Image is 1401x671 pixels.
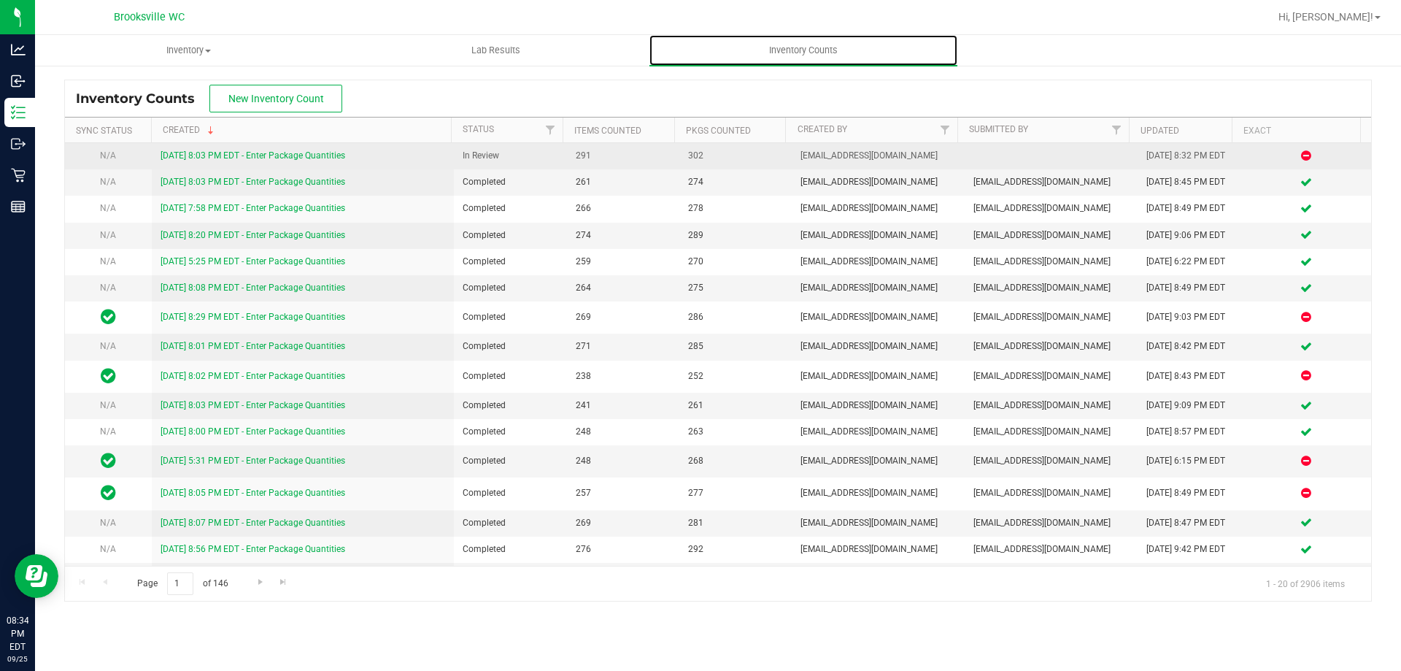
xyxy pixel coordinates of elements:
[463,542,557,556] span: Completed
[1104,118,1128,142] a: Filter
[688,340,783,353] span: 285
[800,399,956,413] span: [EMAIL_ADDRESS][DOMAIN_NAME]
[36,44,341,57] span: Inventory
[973,255,1129,269] span: [EMAIL_ADDRESS][DOMAIN_NAME]
[250,572,271,592] a: Go to the next page
[576,175,671,189] span: 261
[688,369,783,383] span: 252
[463,281,557,295] span: Completed
[1146,310,1232,324] div: [DATE] 9:03 PM EDT
[161,177,345,187] a: [DATE] 8:03 PM EDT - Enter Package Quantities
[100,283,116,293] span: N/A
[1146,369,1232,383] div: [DATE] 8:43 PM EDT
[749,44,857,57] span: Inventory Counts
[161,371,345,381] a: [DATE] 8:02 PM EDT - Enter Package Quantities
[688,486,783,500] span: 277
[539,118,563,142] a: Filter
[1146,425,1232,439] div: [DATE] 8:57 PM EDT
[100,150,116,161] span: N/A
[463,454,557,468] span: Completed
[973,340,1129,353] span: [EMAIL_ADDRESS][DOMAIN_NAME]
[688,310,783,324] span: 286
[800,149,956,163] span: [EMAIL_ADDRESS][DOMAIN_NAME]
[973,454,1129,468] span: [EMAIL_ADDRESS][DOMAIN_NAME]
[800,229,956,242] span: [EMAIL_ADDRESS][DOMAIN_NAME]
[800,542,956,556] span: [EMAIL_ADDRESS][DOMAIN_NAME]
[11,105,26,120] inline-svg: Inventory
[1146,202,1232,215] div: [DATE] 8:49 PM EDT
[576,516,671,530] span: 269
[574,126,641,136] a: Items Counted
[800,175,956,189] span: [EMAIL_ADDRESS][DOMAIN_NAME]
[100,256,116,267] span: N/A
[800,486,956,500] span: [EMAIL_ADDRESS][DOMAIN_NAME]
[1146,516,1232,530] div: [DATE] 8:47 PM EDT
[800,340,956,353] span: [EMAIL_ADDRESS][DOMAIN_NAME]
[1146,229,1232,242] div: [DATE] 9:06 PM EDT
[463,175,557,189] span: Completed
[463,149,557,163] span: In Review
[688,255,783,269] span: 270
[688,399,783,413] span: 261
[11,42,26,57] inline-svg: Analytics
[973,516,1129,530] span: [EMAIL_ADDRESS][DOMAIN_NAME]
[76,126,132,136] a: Sync Status
[1146,542,1232,556] div: [DATE] 9:42 PM EDT
[463,229,557,242] span: Completed
[209,85,342,112] button: New Inventory Count
[161,544,345,554] a: [DATE] 8:56 PM EDT - Enter Package Quantities
[800,516,956,530] span: [EMAIL_ADDRESS][DOMAIN_NAME]
[463,124,494,134] a: Status
[11,74,26,88] inline-svg: Inbound
[1146,255,1232,269] div: [DATE] 6:22 PM EDT
[463,202,557,215] span: Completed
[688,281,783,295] span: 275
[463,399,557,413] span: Completed
[161,150,345,161] a: [DATE] 8:03 PM EDT - Enter Package Quantities
[11,137,26,151] inline-svg: Outbound
[463,310,557,324] span: Completed
[342,35,649,66] a: Lab Results
[7,653,28,664] p: 09/25
[576,340,671,353] span: 271
[688,229,783,242] span: 289
[463,425,557,439] span: Completed
[973,369,1129,383] span: [EMAIL_ADDRESS][DOMAIN_NAME]
[463,340,557,353] span: Completed
[161,312,345,322] a: [DATE] 8:29 PM EDT - Enter Package Quantities
[452,44,540,57] span: Lab Results
[100,400,116,410] span: N/A
[1278,11,1373,23] span: Hi, [PERSON_NAME]!
[7,614,28,653] p: 08:34 PM EDT
[798,124,847,134] a: Created By
[101,307,116,327] span: In Sync
[800,454,956,468] span: [EMAIL_ADDRESS][DOMAIN_NAME]
[463,486,557,500] span: Completed
[688,454,783,468] span: 268
[161,400,345,410] a: [DATE] 8:03 PM EDT - Enter Package Quantities
[688,542,783,556] span: 292
[101,366,116,386] span: In Sync
[576,425,671,439] span: 248
[576,486,671,500] span: 257
[100,426,116,437] span: N/A
[161,456,345,466] a: [DATE] 5:31 PM EDT - Enter Package Quantities
[161,518,345,528] a: [DATE] 8:07 PM EDT - Enter Package Quantities
[163,125,217,135] a: Created
[973,281,1129,295] span: [EMAIL_ADDRESS][DOMAIN_NAME]
[101,450,116,471] span: In Sync
[576,369,671,383] span: 238
[100,341,116,351] span: N/A
[76,91,209,107] span: Inventory Counts
[576,149,671,163] span: 291
[161,488,345,498] a: [DATE] 8:05 PM EDT - Enter Package Quantities
[1146,399,1232,413] div: [DATE] 9:09 PM EDT
[576,399,671,413] span: 241
[1146,149,1232,163] div: [DATE] 8:32 PM EDT
[576,310,671,324] span: 269
[1146,454,1232,468] div: [DATE] 6:15 PM EDT
[973,175,1129,189] span: [EMAIL_ADDRESS][DOMAIN_NAME]
[800,425,956,439] span: [EMAIL_ADDRESS][DOMAIN_NAME]
[161,230,345,240] a: [DATE] 8:20 PM EDT - Enter Package Quantities
[576,202,671,215] span: 266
